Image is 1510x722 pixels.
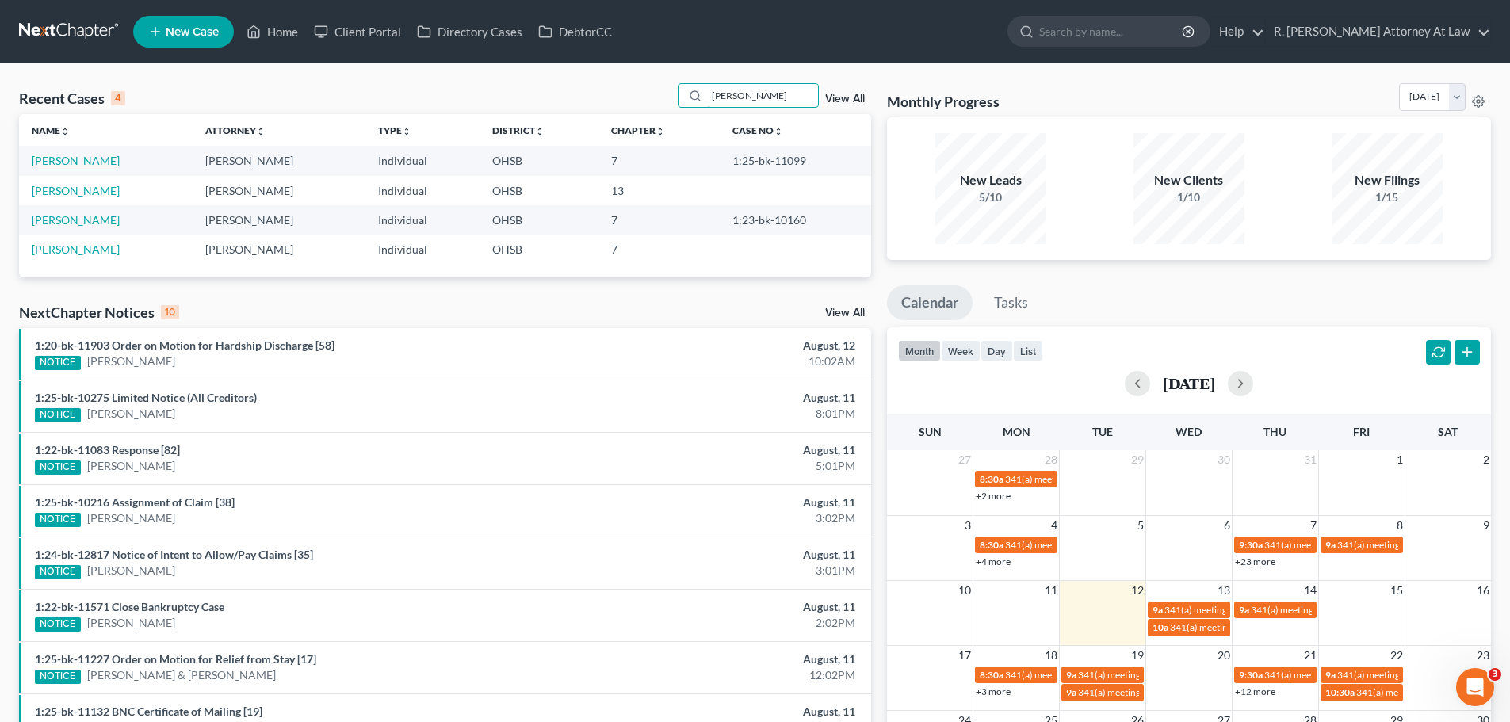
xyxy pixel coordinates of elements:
td: [PERSON_NAME] [193,176,366,205]
div: 3:02PM [592,510,855,526]
span: 20 [1216,646,1232,665]
td: 1:25-bk-11099 [720,146,871,175]
span: 17 [957,646,973,665]
span: 8:30a [980,473,1003,485]
td: 7 [598,235,720,265]
i: unfold_more [402,127,411,136]
span: 8 [1395,516,1405,535]
a: [PERSON_NAME] [32,213,120,227]
div: New Leads [935,171,1046,189]
td: 7 [598,146,720,175]
input: Search by name... [1039,17,1184,46]
a: +3 more [976,686,1011,697]
a: View All [825,308,865,319]
span: 3 [1489,668,1501,681]
span: 10:30a [1325,686,1355,698]
span: 9a [1325,539,1336,551]
span: 31 [1302,450,1318,469]
span: 12 [1130,581,1145,600]
span: Fri [1353,425,1370,438]
span: 16 [1475,581,1491,600]
span: New Case [166,26,219,38]
span: 19 [1130,646,1145,665]
a: Typeunfold_more [378,124,411,136]
a: 1:25-bk-11132 BNC Certificate of Mailing [19] [35,705,262,718]
span: 22 [1389,646,1405,665]
a: +4 more [976,556,1011,567]
a: [PERSON_NAME] [32,243,120,256]
div: August, 11 [592,704,855,720]
button: month [898,340,941,361]
span: 3 [963,516,973,535]
span: 341(a) meeting for [PERSON_NAME] [1264,539,1417,551]
td: Individual [365,205,480,235]
div: 4 [111,91,125,105]
a: Tasks [980,285,1042,320]
i: unfold_more [256,127,266,136]
span: 9 [1481,516,1491,535]
div: 10:02AM [592,353,855,369]
a: [PERSON_NAME] [32,154,120,167]
a: DebtorCC [530,17,620,46]
h2: [DATE] [1163,375,1215,392]
td: [PERSON_NAME] [193,205,366,235]
td: OHSB [480,205,598,235]
span: 14 [1302,581,1318,600]
span: 341(a) meeting for [PERSON_NAME] [1164,604,1317,616]
span: 29 [1130,450,1145,469]
span: 341(a) meeting for [PERSON_NAME] [1005,473,1158,485]
div: 10 [161,305,179,319]
a: Case Nounfold_more [732,124,783,136]
span: Thu [1263,425,1286,438]
div: Recent Cases [19,89,125,108]
span: 27 [957,450,973,469]
span: 341(a) meeting for [PERSON_NAME] [1078,686,1231,698]
span: 7 [1309,516,1318,535]
td: Individual [365,146,480,175]
a: View All [825,94,865,105]
a: 1:25-bk-10275 Limited Notice (All Creditors) [35,391,257,404]
a: [PERSON_NAME] [87,563,175,579]
td: Individual [365,176,480,205]
td: OHSB [480,146,598,175]
a: +2 more [976,490,1011,502]
a: 1:24-bk-12817 Notice of Intent to Allow/Pay Claims [35] [35,548,313,561]
span: 9a [1153,604,1163,616]
span: 10a [1153,621,1168,633]
div: August, 12 [592,338,855,353]
a: +23 more [1235,556,1275,567]
span: 13 [1216,581,1232,600]
a: [PERSON_NAME] [32,184,120,197]
div: 8:01PM [592,406,855,422]
div: August, 11 [592,651,855,667]
i: unfold_more [60,127,70,136]
a: 1:25-bk-11227 Order on Motion for Relief from Stay [17] [35,652,316,666]
div: NOTICE [35,565,81,579]
a: Nameunfold_more [32,124,70,136]
span: 341(a) meeting for [PERSON_NAME] [1251,604,1404,616]
div: NOTICE [35,670,81,684]
div: August, 11 [592,442,855,458]
a: Help [1211,17,1264,46]
span: 341(a) meeting for [PERSON_NAME] [1170,621,1323,633]
a: Home [239,17,306,46]
span: 11 [1043,581,1059,600]
a: Calendar [887,285,973,320]
i: unfold_more [535,127,545,136]
iframe: Intercom live chat [1456,668,1494,706]
span: 2 [1481,450,1491,469]
span: Tue [1092,425,1113,438]
a: 1:22-bk-11571 Close Bankruptcy Case [35,600,224,613]
span: 18 [1043,646,1059,665]
div: August, 11 [592,599,855,615]
span: 9a [1066,686,1076,698]
button: day [981,340,1013,361]
span: Sat [1438,425,1458,438]
span: 341(a) meeting for [PERSON_NAME] [1005,669,1158,681]
div: August, 11 [592,495,855,510]
a: Chapterunfold_more [611,124,665,136]
a: R. [PERSON_NAME] Attorney At Law [1266,17,1490,46]
div: 3:01PM [592,563,855,579]
span: 15 [1389,581,1405,600]
div: NOTICE [35,617,81,632]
